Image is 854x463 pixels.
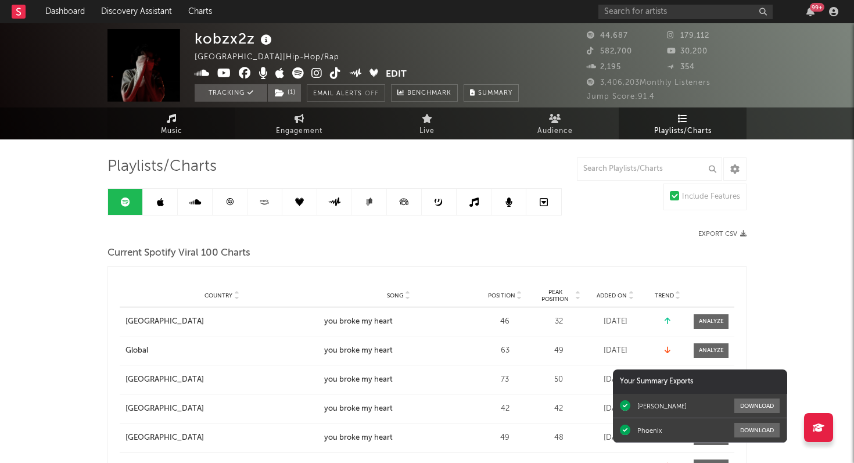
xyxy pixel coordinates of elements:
[598,5,773,19] input: Search for artists
[324,345,393,357] div: you broke my heart
[537,124,573,138] span: Audience
[619,107,747,139] a: Playlists/Charts
[125,403,204,415] div: [GEOGRAPHIC_DATA]
[613,369,787,394] div: Your Summary Exports
[387,292,404,299] span: Song
[324,374,473,386] a: you broke my heart
[537,345,580,357] div: 49
[419,124,435,138] span: Live
[125,403,318,415] a: [GEOGRAPHIC_DATA]
[324,316,473,328] a: you broke my heart
[125,432,204,444] div: [GEOGRAPHIC_DATA]
[407,87,451,101] span: Benchmark
[125,374,318,386] a: [GEOGRAPHIC_DATA]
[655,292,674,299] span: Trend
[734,399,780,413] button: Download
[478,90,512,96] span: Summary
[667,32,709,40] span: 179,112
[734,423,780,437] button: Download
[324,374,393,386] div: you broke my heart
[125,374,204,386] div: [GEOGRAPHIC_DATA]
[267,84,302,102] span: ( 1 )
[125,345,318,357] a: Global
[586,432,644,444] div: [DATE]
[365,91,379,97] em: Off
[125,316,204,328] div: [GEOGRAPHIC_DATA]
[577,157,722,181] input: Search Playlists/Charts
[324,316,393,328] div: you broke my heart
[637,402,687,410] div: [PERSON_NAME]
[586,316,644,328] div: [DATE]
[235,107,363,139] a: Engagement
[537,289,573,303] span: Peak Position
[324,345,473,357] a: you broke my heart
[586,403,644,415] div: [DATE]
[587,63,621,71] span: 2,195
[324,432,473,444] a: you broke my heart
[161,124,182,138] span: Music
[488,292,515,299] span: Position
[587,79,711,87] span: 3,406,203 Monthly Listeners
[810,3,824,12] div: 99 +
[597,292,627,299] span: Added On
[587,48,632,55] span: 582,700
[491,107,619,139] a: Audience
[479,374,531,386] div: 73
[276,124,322,138] span: Engagement
[386,67,407,82] button: Edit
[479,345,531,357] div: 63
[391,84,458,102] a: Benchmark
[195,51,353,64] div: [GEOGRAPHIC_DATA] | Hip-Hop/Rap
[125,316,318,328] a: [GEOGRAPHIC_DATA]
[107,246,250,260] span: Current Spotify Viral 100 Charts
[324,403,473,415] a: you broke my heart
[637,426,662,435] div: Phoenix
[537,316,580,328] div: 32
[587,32,628,40] span: 44,687
[667,63,695,71] span: 354
[537,374,580,386] div: 50
[537,403,580,415] div: 42
[682,190,740,204] div: Include Features
[537,432,580,444] div: 48
[324,403,393,415] div: you broke my heart
[204,292,232,299] span: Country
[195,84,267,102] button: Tracking
[698,231,747,238] button: Export CSV
[667,48,708,55] span: 30,200
[586,374,644,386] div: [DATE]
[107,160,217,174] span: Playlists/Charts
[125,345,148,357] div: Global
[125,432,318,444] a: [GEOGRAPHIC_DATA]
[324,432,393,444] div: you broke my heart
[479,403,531,415] div: 42
[479,432,531,444] div: 49
[464,84,519,102] button: Summary
[195,29,275,48] div: kobzx2z
[268,84,301,102] button: (1)
[586,345,644,357] div: [DATE]
[363,107,491,139] a: Live
[587,93,655,101] span: Jump Score: 91.4
[479,316,531,328] div: 46
[806,7,814,16] button: 99+
[654,124,712,138] span: Playlists/Charts
[107,107,235,139] a: Music
[307,84,385,102] button: Email AlertsOff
